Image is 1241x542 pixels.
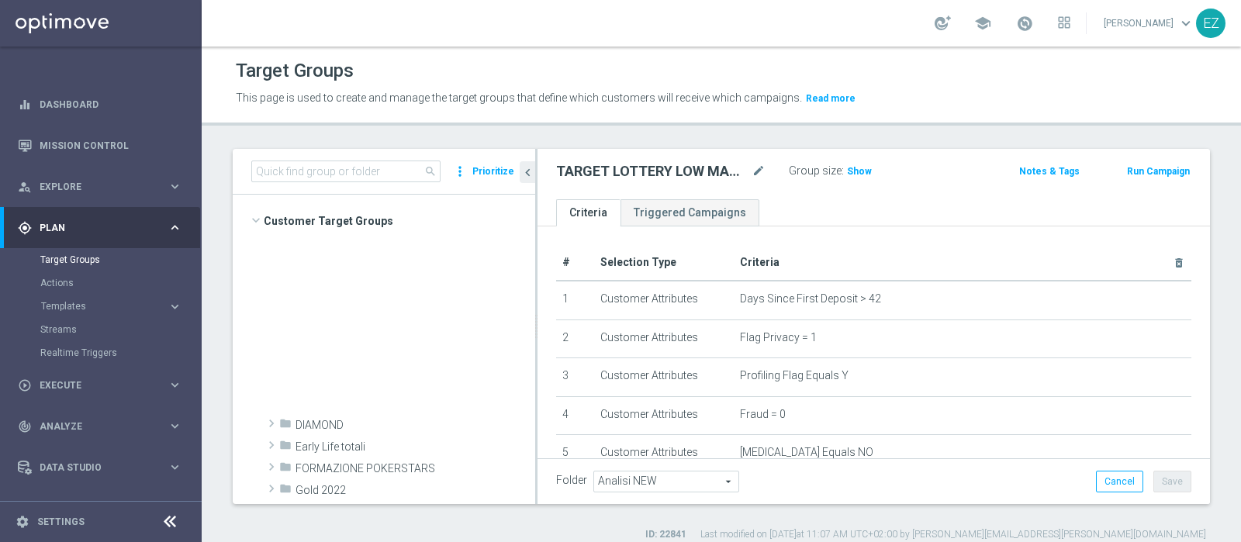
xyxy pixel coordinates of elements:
label: : [842,164,844,178]
a: Settings [37,517,85,526]
span: Templates [41,302,152,311]
button: Run Campaign [1125,163,1191,180]
span: Explore [40,182,168,192]
td: Customer Attributes [594,396,734,435]
a: Mission Control [40,125,182,166]
div: Plan [18,221,168,235]
span: Execute [40,381,168,390]
span: Early Life totali [296,440,535,454]
span: Data Studio [40,463,168,472]
div: person_search Explore keyboard_arrow_right [17,181,183,193]
div: Streams [40,318,200,341]
td: 1 [556,281,594,319]
i: equalizer [18,98,32,112]
a: Streams [40,323,161,336]
div: Target Groups [40,248,200,271]
span: This page is used to create and manage the target groups that define which customers will receive... [236,91,802,104]
label: ID: 22841 [645,528,686,541]
th: # [556,245,594,281]
span: search [424,165,437,178]
i: track_changes [18,419,32,433]
a: Criteria [556,199,620,226]
span: DIAMOND [296,419,535,432]
span: Profiling Flag Equals Y [740,369,849,382]
td: 4 [556,396,594,435]
span: Gold 2022 [296,484,535,497]
button: chevron_left [520,161,535,183]
div: Actions [40,271,200,295]
a: Optibot [40,488,162,529]
span: Analyze [40,422,168,431]
i: chevron_left [520,165,535,180]
div: Templates [40,295,200,318]
a: Realtime Triggers [40,347,161,359]
button: gps_fixed Plan keyboard_arrow_right [17,222,183,234]
div: Data Studio [18,461,168,475]
a: Dashboard [40,84,182,125]
span: Fraud = 0 [740,408,786,421]
i: delete_forever [1173,257,1185,269]
button: Save [1153,471,1191,492]
div: Analyze [18,419,168,433]
i: folder [279,439,292,457]
i: mode_edit [752,162,766,181]
i: folder [279,461,292,478]
i: keyboard_arrow_right [168,179,182,194]
h1: Target Groups [236,60,354,82]
span: Criteria [740,256,780,268]
i: keyboard_arrow_right [168,299,182,314]
div: EZ [1196,9,1225,38]
button: Notes & Tags [1018,163,1081,180]
i: folder [279,482,292,500]
i: play_circle_outline [18,378,32,392]
span: Days Since First Deposit > 42 [740,292,881,306]
button: play_circle_outline Execute keyboard_arrow_right [17,379,183,392]
i: settings [16,515,29,529]
td: Customer Attributes [594,281,734,319]
label: Group size [789,164,842,178]
label: Last modified on [DATE] at 11:07 AM UTC+02:00 by [PERSON_NAME][EMAIL_ADDRESS][PERSON_NAME][DOMAIN... [700,528,1206,541]
button: Prioritize [470,161,517,182]
span: FORMAZIONE POKERSTARS [296,462,535,475]
span: Customer Target Groups [264,210,535,232]
td: Customer Attributes [594,435,734,474]
a: Triggered Campaigns [620,199,759,226]
i: keyboard_arrow_right [168,460,182,475]
a: Actions [40,277,161,289]
i: keyboard_arrow_right [168,378,182,392]
h2: TARGET LOTTERY LOW MASTER [556,162,748,181]
div: Execute [18,378,168,392]
i: keyboard_arrow_right [168,419,182,433]
button: Cancel [1096,471,1143,492]
div: Realtime Triggers [40,341,200,364]
i: person_search [18,180,32,194]
i: gps_fixed [18,221,32,235]
span: Plan [40,223,168,233]
a: Target Groups [40,254,161,266]
td: 3 [556,358,594,397]
td: Customer Attributes [594,319,734,358]
a: [PERSON_NAME]keyboard_arrow_down [1102,12,1196,35]
button: track_changes Analyze keyboard_arrow_right [17,420,183,433]
i: folder [279,417,292,435]
div: Optibot [18,488,182,529]
td: 2 [556,319,594,358]
button: Mission Control [17,140,183,152]
i: more_vert [452,161,468,182]
td: 5 [556,435,594,474]
span: [MEDICAL_DATA] Equals NO [740,446,873,459]
th: Selection Type [594,245,734,281]
button: Data Studio keyboard_arrow_right [17,461,183,474]
button: Templates keyboard_arrow_right [40,300,183,312]
button: equalizer Dashboard [17,98,183,111]
span: keyboard_arrow_down [1177,15,1194,32]
span: school [974,15,991,32]
div: Mission Control [18,125,182,166]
